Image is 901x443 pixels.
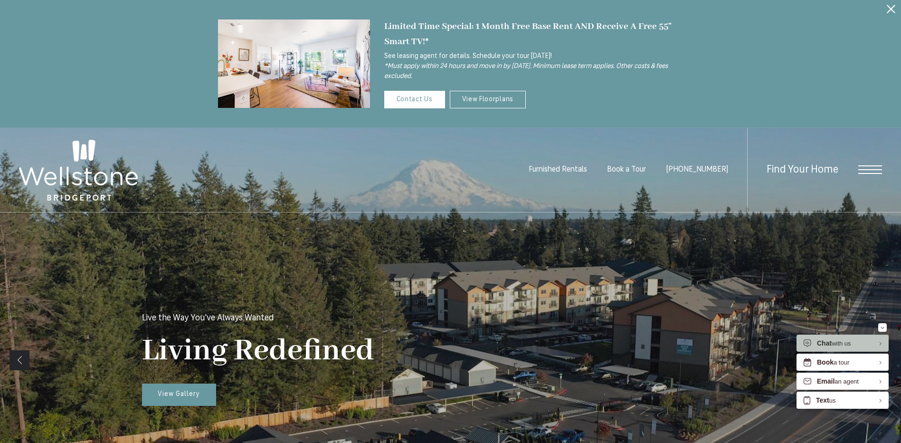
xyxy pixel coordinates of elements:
[9,350,29,370] a: Previous
[142,314,274,323] p: Live the Way You've Always Wanted
[19,140,138,201] img: Wellstone
[666,166,728,173] a: Call us at (253) 400-3144
[384,91,445,108] a: Contact Us
[384,63,668,80] i: *Must apply within 24 hours and move in by [DATE]. Minimum lease term applies. Other costs & fees...
[450,91,526,108] a: View Floorplans
[384,19,683,49] div: Limited Time Special: 1 Month Free Base Rent AND Receive A Free 55” Smart TV!*
[158,391,200,398] span: View Gallery
[666,166,728,173] span: [PHONE_NUMBER]
[142,332,374,370] p: Living Redefined
[529,166,587,173] a: Furnished Rentals
[384,51,683,81] p: See leasing agent for details. Schedule your tour [DATE]!
[767,164,838,175] a: Find Your Home
[858,165,882,174] button: Open Menu
[142,384,216,406] a: View Gallery
[607,166,646,173] a: Book a Tour
[218,19,370,108] img: Settle into comfort at Wellstone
